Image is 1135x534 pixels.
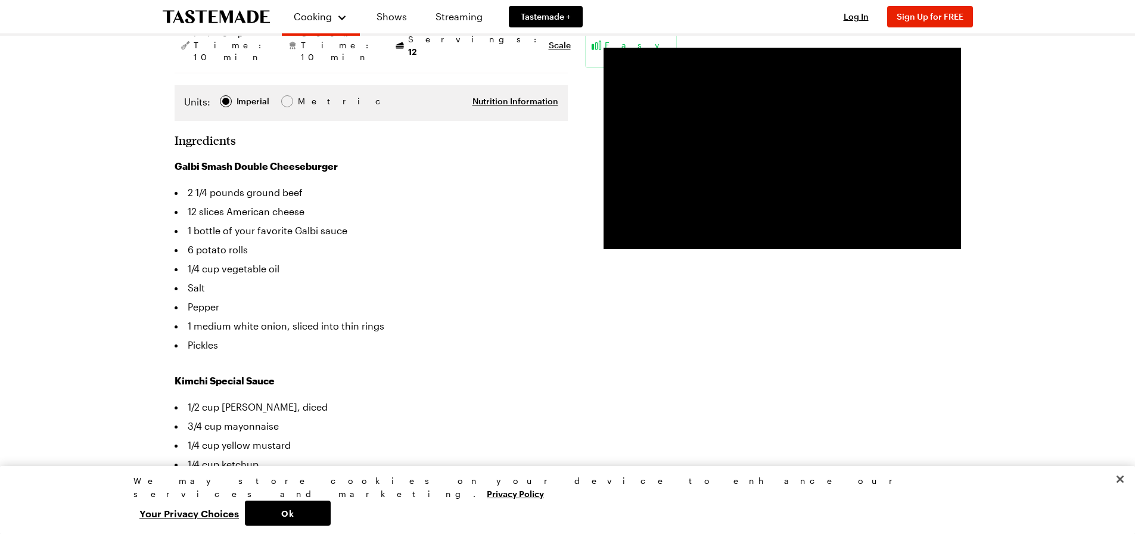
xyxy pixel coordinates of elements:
a: To Tastemade Home Page [163,10,270,24]
button: Nutrition Information [472,95,558,107]
span: Metric [298,95,324,108]
div: Privacy [133,474,991,526]
li: Salt [175,278,568,297]
h3: Kimchi Special Sauce [175,374,568,388]
span: 12 [408,45,416,57]
label: Units: [184,95,210,109]
a: Tastemade + [509,6,583,27]
span: Servings: [408,33,543,58]
span: Cook Time: 10 min [301,27,375,63]
span: Tastemade + [521,11,571,23]
button: Close [1107,466,1133,492]
button: Sign Up for FREE [887,6,973,27]
h3: Galbi Smash Double Cheeseburger [175,159,568,173]
li: 3/4 cup mayonnaise [175,417,568,436]
video-js: Video Player [604,48,961,249]
li: 1 bottle of your favorite Galbi sauce [175,221,568,240]
span: Imperial [237,95,270,108]
li: 1/2 cup [PERSON_NAME], diced [175,398,568,417]
li: Pepper [175,297,568,316]
button: Scale [549,39,571,51]
li: 1 medium white onion, sliced into thin rings [175,316,568,336]
li: 1/4 cup yellow mustard [175,436,568,455]
li: 1/4 cup ketchup [175,455,568,474]
button: Ok [245,501,331,526]
div: Imperial [237,95,269,108]
div: Metric [298,95,323,108]
div: Imperial Metric [184,95,323,111]
li: 6 potato rolls [175,240,568,259]
a: More information about your privacy, opens in a new tab [487,488,544,499]
span: Easy [605,39,671,51]
li: 12 slices American cheese [175,202,568,221]
span: Cooking [294,11,332,22]
span: Sign Up for FREE [897,11,963,21]
button: Cooking [294,5,348,29]
li: Pickles [175,336,568,355]
button: Log In [832,11,880,23]
h2: Ingredients [175,133,236,147]
div: We may store cookies on your device to enhance our services and marketing. [133,474,991,501]
button: Your Privacy Choices [133,501,245,526]
li: 2 1/4 pounds ground beef [175,183,568,202]
span: Log In [844,11,869,21]
li: 1/4 cup vegetable oil [175,259,568,278]
span: Prep Time: 10 min [194,27,268,63]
